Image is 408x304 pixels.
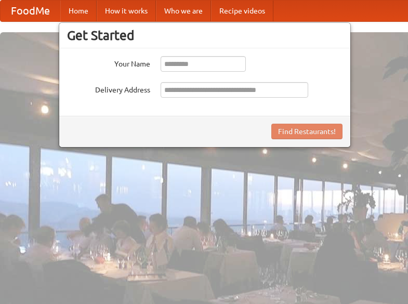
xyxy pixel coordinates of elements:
[60,1,97,21] a: Home
[211,1,273,21] a: Recipe videos
[1,1,60,21] a: FoodMe
[67,28,343,43] h3: Get Started
[97,1,156,21] a: How it works
[156,1,211,21] a: Who we are
[67,82,150,95] label: Delivery Address
[67,56,150,69] label: Your Name
[271,124,343,139] button: Find Restaurants!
